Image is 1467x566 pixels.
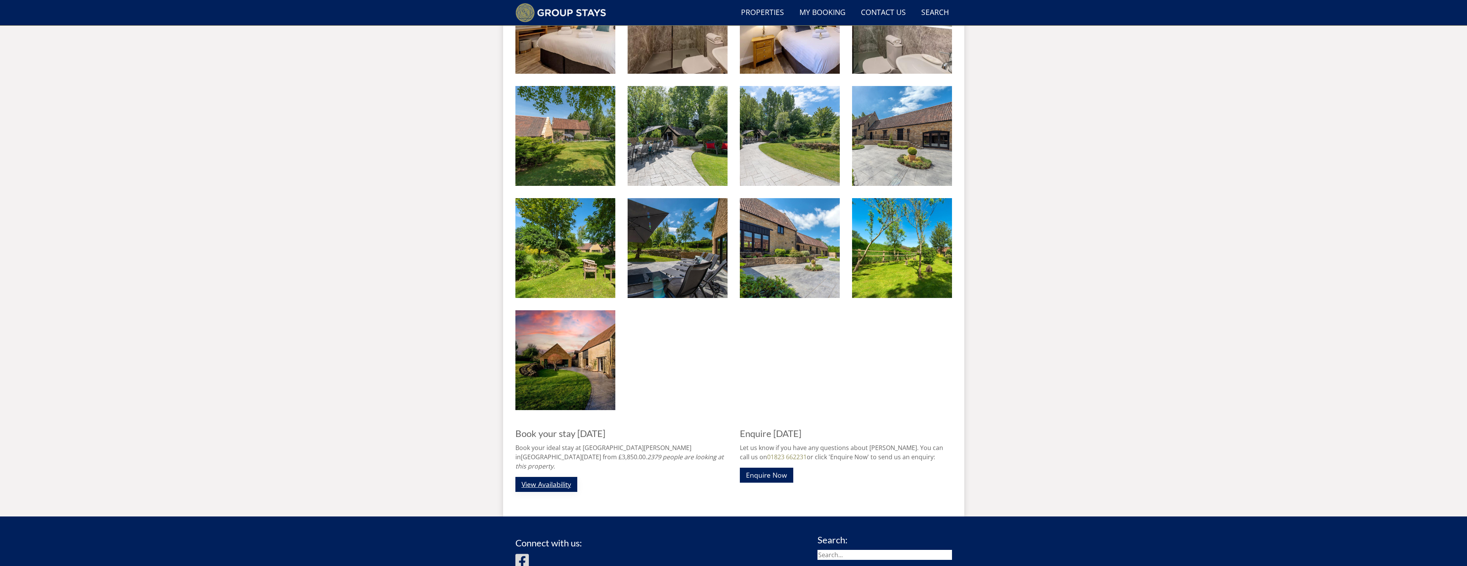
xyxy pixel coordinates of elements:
a: 01823 662231 [767,453,807,461]
i: 2379 people are looking at this property. [515,453,724,470]
img: Group Stays [515,3,606,22]
img: Kingshay Barton - Luxury group accommodation in Somerset [740,198,840,298]
a: [GEOGRAPHIC_DATA] [521,453,582,461]
img: Kingshay Barton - At the back of the house a large patio leads onto the gardens [740,86,840,186]
input: Search... [817,550,952,560]
h3: Search: [817,535,952,545]
img: Kingshay Barton - For family holidays you'll always remember [628,198,728,298]
a: Enquire Now [740,468,793,483]
a: Properties [738,4,787,22]
p: Let us know if you have any questions about [PERSON_NAME]. You can call us on or click 'Enquire N... [740,443,952,462]
h3: Book your stay [DATE] [515,429,728,439]
p: Book your ideal stay at [GEOGRAPHIC_DATA][PERSON_NAME] in [DATE] from £3,850.00. [515,443,728,471]
img: Kingshay Barton - A large patio and 2 acres of grounds to play in [515,86,615,186]
img: Kingshay Barton - A spot in the shade for a quiet chat [515,198,615,298]
a: Search [918,4,952,22]
a: Contact Us [858,4,909,22]
img: Kingshay Barton - Laze away the hours with lunch in the sunshine [628,86,728,186]
a: My Booking [796,4,849,22]
img: Kingshay Barton - Explore the gardens, find the mini-henge! [852,198,952,298]
h3: Connect with us: [515,538,582,548]
img: Kingshay Barton - A wonderful large group holiday house for year round family stays [515,310,615,410]
h3: Enquire [DATE] [740,429,952,439]
img: Kingshay Barton - At the front of the house there's a paved courtyard [852,86,952,186]
a: View Availability [515,477,577,492]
